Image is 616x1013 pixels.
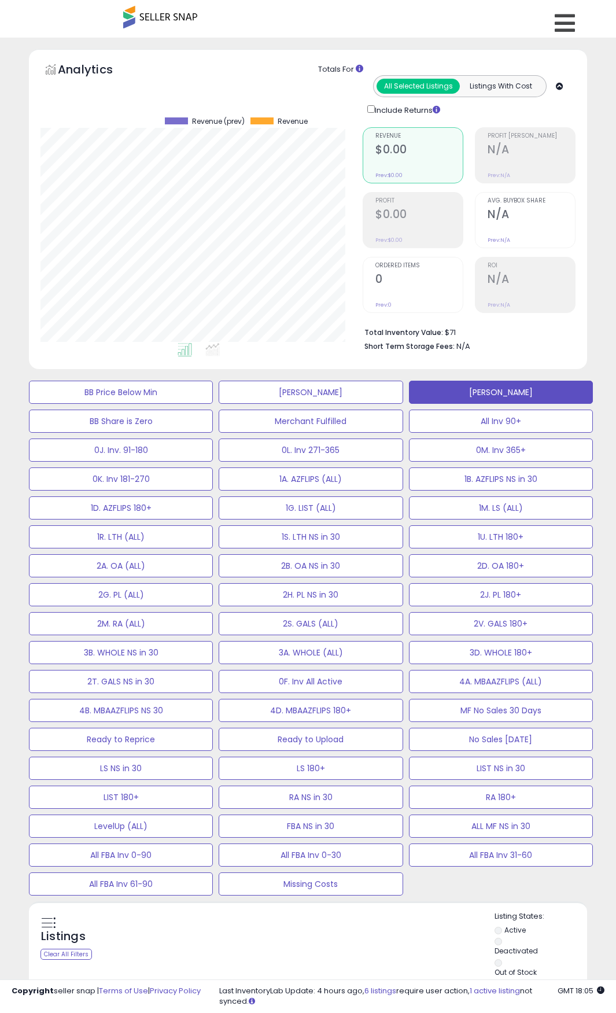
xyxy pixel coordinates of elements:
div: Clear All Filters [40,949,92,960]
a: Terms of Use [99,985,148,996]
small: Prev: $0.00 [375,172,403,179]
button: Merchant Fulfilled [219,410,403,433]
button: 2H. PL NS in 30 [219,583,403,606]
button: [PERSON_NAME] [409,381,593,404]
button: 1A. AZFLIPS (ALL) [219,467,403,491]
button: 2G. PL (ALL) [29,583,213,606]
div: Include Returns [359,103,454,116]
b: Total Inventory Value: [364,327,443,337]
button: No Sales [DATE] [409,728,593,751]
button: All FBA Inv 0-30 [219,843,403,867]
button: 2T. GALS NS in 30 [29,670,213,693]
button: All Inv 90+ [409,410,593,433]
h2: N/A [488,208,575,223]
button: 2S. GALS (ALL) [219,612,403,635]
a: 6 listings [364,985,396,996]
label: Out of Stock [495,967,537,977]
button: 4D. MBAAZFLIPS 180+ [219,699,403,722]
button: 1U. LTH 180+ [409,525,593,548]
div: Last InventoryLab Update: 4 hours ago, require user action, not synced. [219,986,604,1007]
span: Revenue [375,133,463,139]
h2: N/A [488,143,575,159]
span: Ordered Items [375,263,463,269]
a: Privacy Policy [150,985,201,996]
button: 1G. LIST (ALL) [219,496,403,520]
button: LS 180+ [219,757,403,780]
button: 2M. RA (ALL) [29,612,213,635]
h2: N/A [488,272,575,288]
label: Active [504,925,526,935]
button: 2V. GALS 180+ [409,612,593,635]
button: LIST NS in 30 [409,757,593,780]
button: 1D. AZFLIPS 180+ [29,496,213,520]
button: RA NS in 30 [219,786,403,809]
small: Prev: 0 [375,301,392,308]
h5: Listings [41,929,86,945]
button: BB Price Below Min [29,381,213,404]
span: Avg. Buybox Share [488,198,575,204]
small: Prev: N/A [488,301,510,308]
h5: Analytics [58,61,135,80]
button: 0J. Inv. 91-180 [29,439,213,462]
button: LevelUp (ALL) [29,815,213,838]
small: Prev: N/A [488,237,510,244]
li: $71 [364,325,567,338]
button: Listings With Cost [459,79,543,94]
span: ROI [488,263,575,269]
button: 4B. MBAAZFLIPS NS 30 [29,699,213,722]
strong: Copyright [12,985,54,996]
span: Revenue [278,117,308,126]
span: N/A [456,341,470,352]
div: Totals For [318,64,578,75]
a: 1 active listing [470,985,520,996]
button: 0F. Inv All Active [219,670,403,693]
span: Profit [375,198,463,204]
button: Ready to Upload [219,728,403,751]
button: All FBA Inv 0-90 [29,843,213,867]
button: 2A. OA (ALL) [29,554,213,577]
label: Deactivated [495,946,538,956]
button: ALL MF NS in 30 [409,815,593,838]
b: Short Term Storage Fees: [364,341,455,351]
button: LS NS in 30 [29,757,213,780]
button: RA 180+ [409,786,593,809]
button: Ready to Reprice [29,728,213,751]
button: [PERSON_NAME] [219,381,403,404]
button: 0M. Inv 365+ [409,439,593,462]
button: All Selected Listings [377,79,460,94]
button: 3D. WHOLE 180+ [409,641,593,664]
button: All FBA Inv 31-60 [409,843,593,867]
button: 1B. AZFLIPS NS in 30 [409,467,593,491]
span: Profit [PERSON_NAME] [488,133,575,139]
span: Revenue (prev) [192,117,245,126]
button: 1R. LTH (ALL) [29,525,213,548]
button: 2J. PL 180+ [409,583,593,606]
h2: $0.00 [375,208,463,223]
h2: 0 [375,272,463,288]
span: 2025-09-10 18:05 GMT [558,985,604,996]
button: 1M. LS (ALL) [409,496,593,520]
button: LIST 180+ [29,786,213,809]
button: 0L. Inv 271-365 [219,439,403,462]
small: Prev: N/A [488,172,510,179]
button: FBA NS in 30 [219,815,403,838]
h2: $0.00 [375,143,463,159]
button: MF No Sales 30 Days [409,699,593,722]
button: 1S. LTH NS in 30 [219,525,403,548]
button: 3B. WHOLE NS in 30 [29,641,213,664]
button: 4A. MBAAZFLIPS (ALL) [409,670,593,693]
button: 3A. WHOLE (ALL) [219,641,403,664]
button: 2D. OA 180+ [409,554,593,577]
button: 0K. Inv 181-270 [29,467,213,491]
button: 2B. OA NS in 30 [219,554,403,577]
button: All FBA Inv 61-90 [29,872,213,896]
div: seller snap | | [12,986,201,997]
button: BB Share is Zero [29,410,213,433]
p: Listing States: [495,911,587,922]
small: Prev: $0.00 [375,237,403,244]
button: Missing Costs [219,872,403,896]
